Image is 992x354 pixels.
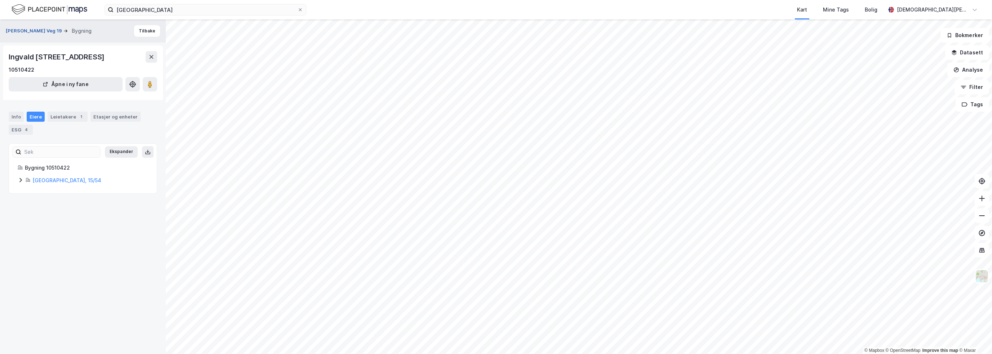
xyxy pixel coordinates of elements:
[955,80,989,94] button: Filter
[77,113,85,120] div: 1
[6,27,63,35] button: [PERSON_NAME] Veg 19
[23,126,30,133] div: 4
[864,348,884,353] a: Mapbox
[32,177,101,183] a: [GEOGRAPHIC_DATA], 15/54
[956,319,992,354] iframe: Chat Widget
[9,112,24,122] div: Info
[865,5,877,14] div: Bolig
[956,97,989,112] button: Tags
[9,66,34,74] div: 10510422
[48,112,88,122] div: Leietakere
[25,163,148,172] div: Bygning 10510422
[21,147,100,157] input: Søk
[27,112,45,122] div: Eiere
[72,27,92,35] div: Bygning
[886,348,921,353] a: OpenStreetMap
[9,125,33,135] div: ESG
[12,3,87,16] img: logo.f888ab2527a4732fd821a326f86c7f29.svg
[797,5,807,14] div: Kart
[947,63,989,77] button: Analyse
[105,146,138,158] button: Ekspander
[956,319,992,354] div: Kontrollprogram for chat
[114,4,297,15] input: Søk på adresse, matrikkel, gårdeiere, leietakere eller personer
[134,25,160,37] button: Tilbake
[975,269,989,283] img: Z
[9,77,123,91] button: Åpne i ny fane
[922,348,958,353] a: Improve this map
[945,45,989,60] button: Datasett
[940,28,989,42] button: Bokmerker
[93,113,138,120] div: Etasjer og enheter
[823,5,849,14] div: Mine Tags
[9,51,106,63] div: Ingvald [STREET_ADDRESS]
[897,5,969,14] div: [DEMOGRAPHIC_DATA][PERSON_NAME]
